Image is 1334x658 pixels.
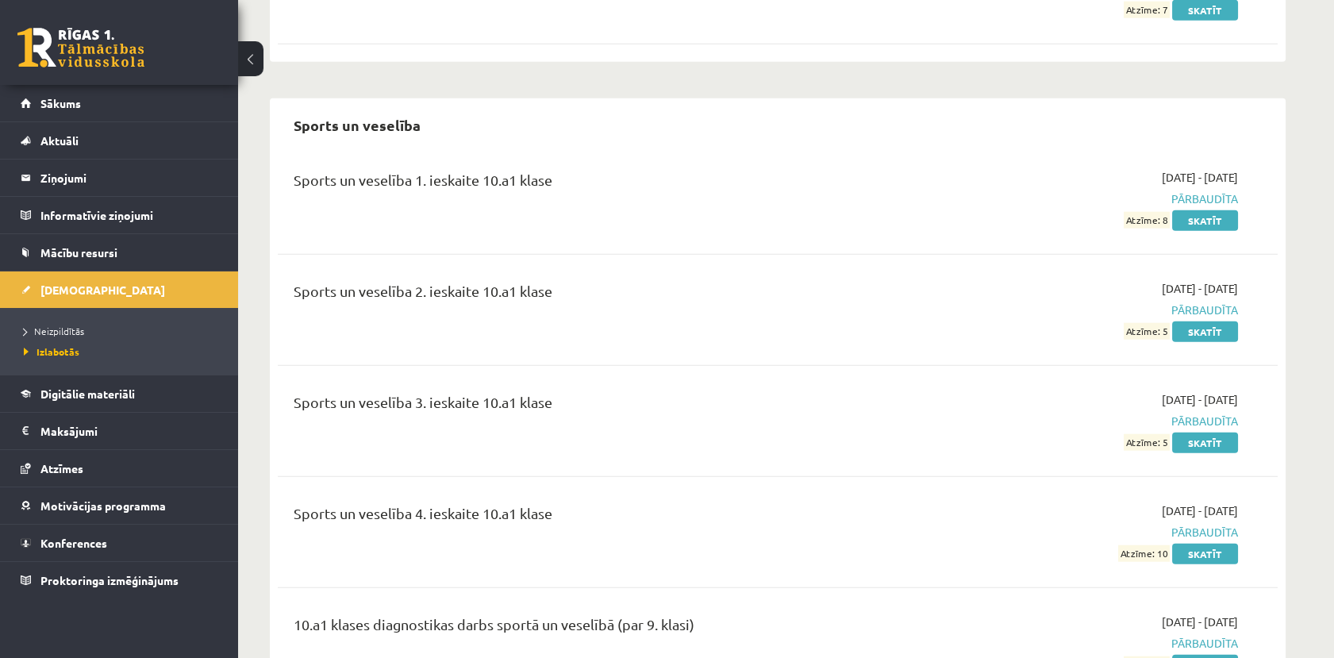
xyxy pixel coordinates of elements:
div: Sports un veselība 4. ieskaite 10.a1 klase [294,502,915,532]
a: Sākums [21,85,218,121]
a: Ziņojumi [21,160,218,196]
span: Konferences [40,536,107,550]
legend: Informatīvie ziņojumi [40,197,218,233]
span: Neizpildītās [24,325,84,337]
a: Skatīt [1172,210,1238,231]
span: Atzīmes [40,461,83,475]
a: Skatīt [1172,321,1238,342]
h2: Sports un veselība [278,106,436,144]
a: Skatīt [1172,544,1238,564]
span: Atzīme: 5 [1124,434,1170,451]
div: Sports un veselība 2. ieskaite 10.a1 klase [294,280,915,310]
span: Proktoringa izmēģinājums [40,573,179,587]
span: Atzīme: 8 [1124,212,1170,229]
a: Mācību resursi [21,234,218,271]
span: [DATE] - [DATE] [1162,502,1238,519]
span: Atzīme: 5 [1124,323,1170,340]
a: Digitālie materiāli [21,375,218,412]
span: Pārbaudīta [939,635,1238,652]
a: Neizpildītās [24,324,222,338]
legend: Maksājumi [40,413,218,449]
span: Pārbaudīta [939,413,1238,429]
span: Pārbaudīta [939,302,1238,318]
span: Aktuāli [40,133,79,148]
span: [DEMOGRAPHIC_DATA] [40,283,165,297]
span: Motivācijas programma [40,498,166,513]
div: 10.a1 klases diagnostikas darbs sportā un veselībā (par 9. klasi) [294,614,915,643]
legend: Ziņojumi [40,160,218,196]
span: Atzīme: 7 [1124,2,1170,18]
span: [DATE] - [DATE] [1162,614,1238,630]
a: Izlabotās [24,344,222,359]
span: [DATE] - [DATE] [1162,169,1238,186]
div: Sports un veselība 1. ieskaite 10.a1 klase [294,169,915,198]
span: Sākums [40,96,81,110]
span: Digitālie materiāli [40,387,135,401]
span: Mācību resursi [40,245,117,260]
a: Konferences [21,525,218,561]
span: Atzīme: 10 [1118,545,1170,562]
a: Proktoringa izmēģinājums [21,562,218,598]
span: Pārbaudīta [939,524,1238,541]
a: Skatīt [1172,433,1238,453]
div: Sports un veselība 3. ieskaite 10.a1 klase [294,391,915,421]
a: Informatīvie ziņojumi [21,197,218,233]
a: Rīgas 1. Tālmācības vidusskola [17,28,144,67]
a: Maksājumi [21,413,218,449]
span: Pārbaudīta [939,190,1238,207]
span: [DATE] - [DATE] [1162,280,1238,297]
span: [DATE] - [DATE] [1162,391,1238,408]
a: [DEMOGRAPHIC_DATA] [21,271,218,308]
a: Atzīmes [21,450,218,487]
a: Aktuāli [21,122,218,159]
span: Izlabotās [24,345,79,358]
a: Motivācijas programma [21,487,218,524]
